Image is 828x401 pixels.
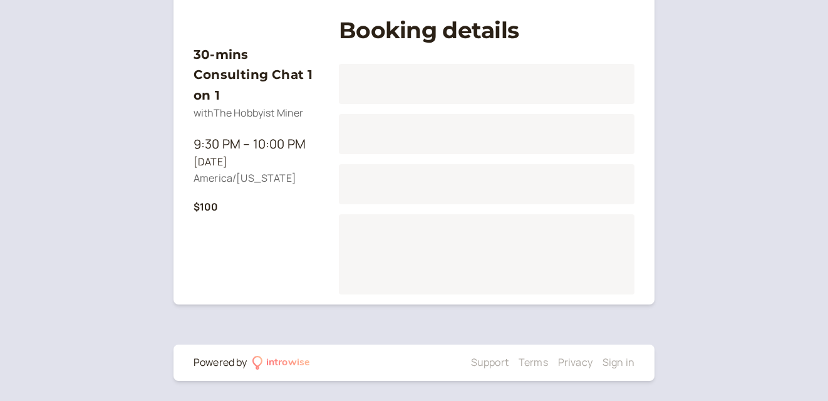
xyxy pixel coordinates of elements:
[194,154,319,170] div: [DATE]
[194,106,304,120] span: with The Hobbyist Miner
[603,355,634,369] a: Sign in
[339,114,634,154] div: Loading...
[339,214,634,294] div: Loading...
[194,44,319,105] h3: 30-mins Consulting Chat 1 on 1
[558,355,593,369] a: Privacy
[339,164,634,204] div: Loading...
[519,355,548,369] a: Terms
[194,200,219,214] b: $100
[194,134,319,154] div: 9:30 PM – 10:00 PM
[194,355,247,371] div: Powered by
[266,355,310,371] div: introwise
[194,170,319,187] div: America/[US_STATE]
[339,17,634,44] h1: Booking details
[252,355,311,371] a: introwise
[471,355,509,369] a: Support
[339,64,634,104] div: Loading...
